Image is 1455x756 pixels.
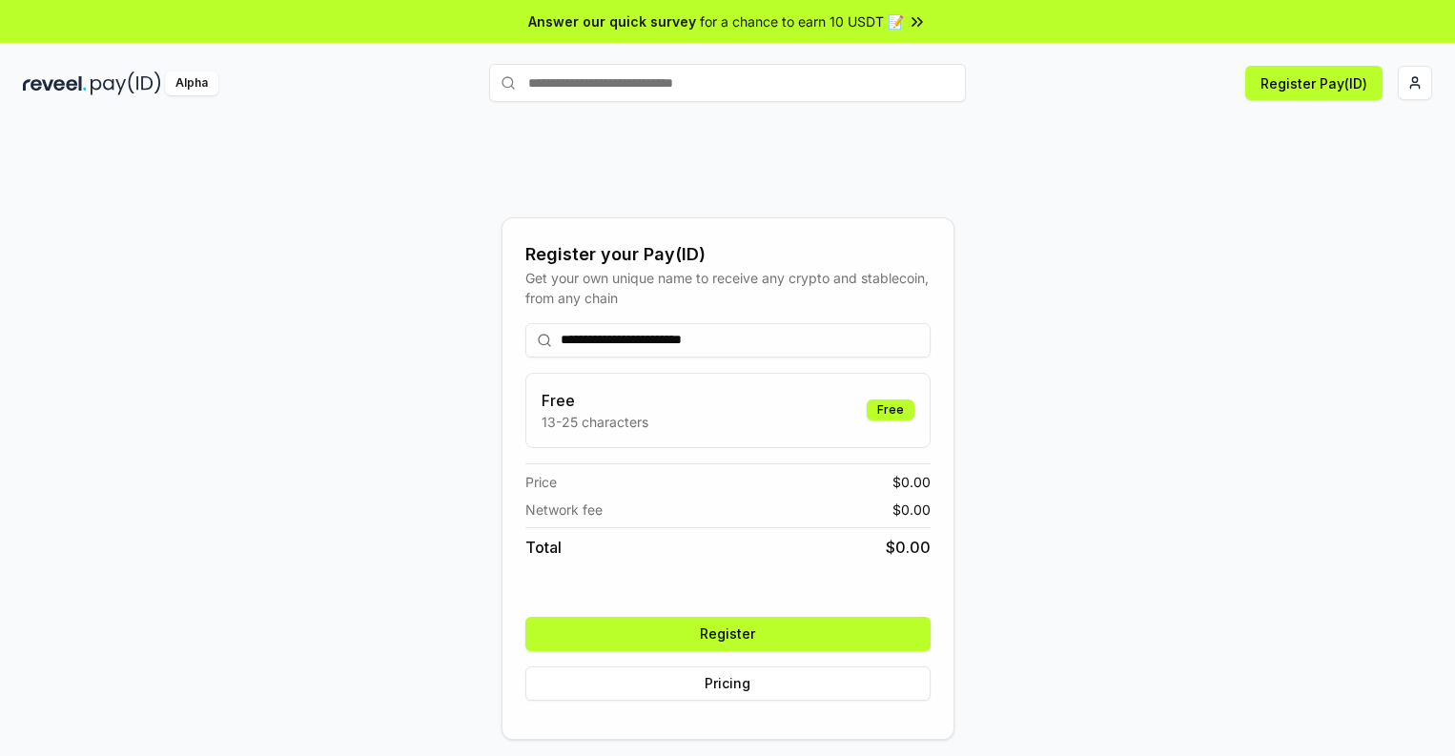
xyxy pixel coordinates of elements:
[525,536,562,559] span: Total
[525,241,931,268] div: Register your Pay(ID)
[525,472,557,492] span: Price
[525,500,603,520] span: Network fee
[542,412,648,432] p: 13-25 characters
[892,500,931,520] span: $ 0.00
[525,666,931,701] button: Pricing
[867,399,914,420] div: Free
[165,72,218,95] div: Alpha
[525,617,931,651] button: Register
[91,72,161,95] img: pay_id
[23,72,87,95] img: reveel_dark
[886,536,931,559] span: $ 0.00
[528,11,696,31] span: Answer our quick survey
[1245,66,1383,100] button: Register Pay(ID)
[525,268,931,308] div: Get your own unique name to receive any crypto and stablecoin, from any chain
[542,389,648,412] h3: Free
[892,472,931,492] span: $ 0.00
[700,11,904,31] span: for a chance to earn 10 USDT 📝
